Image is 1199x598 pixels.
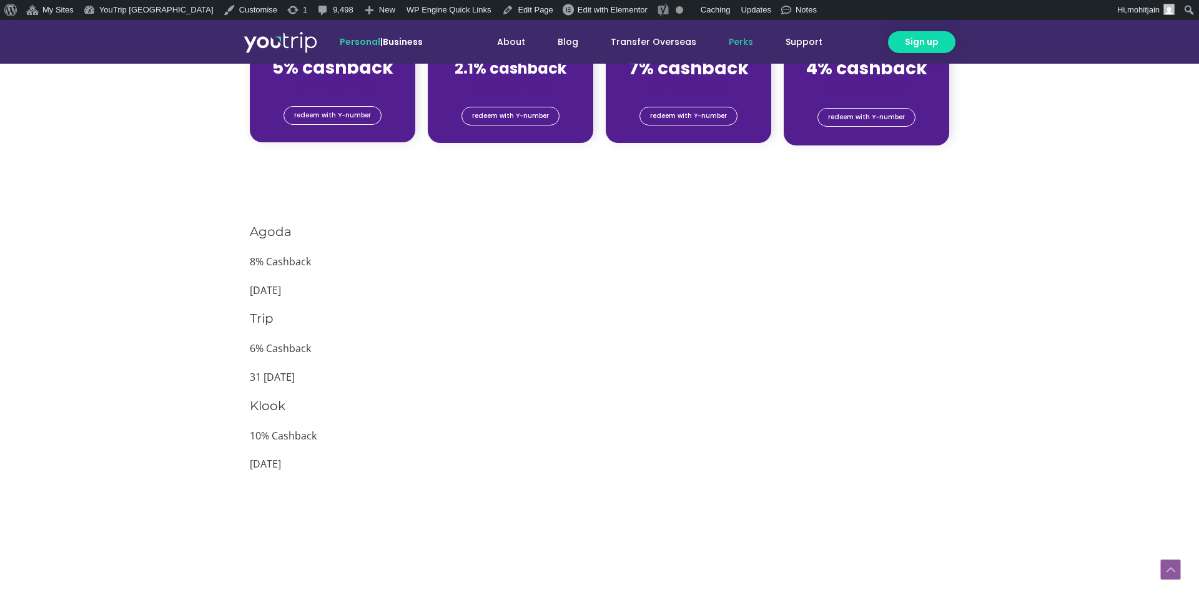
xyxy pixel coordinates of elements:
[639,107,738,125] a: redeem with Y-number
[817,108,915,127] a: redeem with Y-number
[461,107,560,125] a: redeem with Y-number
[472,107,549,125] span: redeem with Y-number
[794,80,939,93] div: (for stays only)
[272,56,393,80] strong: 5% cashback
[650,107,727,125] span: redeem with Y-number
[828,109,905,126] span: redeem with Y-number
[455,58,566,79] strong: 2.1% cashback
[595,31,713,54] a: Transfer Overseas
[250,397,949,414] h3: Klook
[250,223,949,240] h3: Agoda
[1127,5,1160,14] span: mohitjain
[250,253,949,272] p: 8% Cashback
[905,36,939,49] span: Sign up
[340,36,423,48] span: |
[250,368,949,387] p: 31 [DATE]
[806,56,927,81] strong: 4% cashback
[578,5,648,14] span: Edit with Elementor
[250,340,949,358] p: 6% Cashback
[629,56,749,81] strong: 7% cashback
[541,31,595,54] a: Blog
[250,455,949,474] p: [DATE]
[616,80,761,93] div: (for stays only)
[284,106,382,125] a: redeem with Y-number
[260,79,405,92] div: (for stays only)
[340,36,380,48] span: Personal
[250,427,949,446] p: 10% Cashback
[383,36,423,48] a: Business
[888,31,955,53] a: Sign up
[769,31,839,54] a: Support
[456,31,839,54] nav: Menu
[250,282,949,300] p: [DATE]
[713,31,769,54] a: Perks
[438,80,583,93] div: (for stays only)
[250,310,949,327] h3: Trip
[294,107,371,124] span: redeem with Y-number
[481,31,541,54] a: About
